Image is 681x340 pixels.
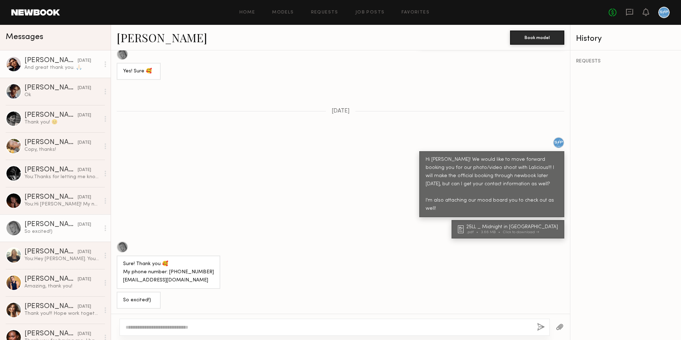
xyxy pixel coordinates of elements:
div: History [576,35,675,43]
button: Book model [510,31,564,45]
div: [DATE] [78,57,91,64]
div: [PERSON_NAME] [24,194,78,201]
div: [DATE] [78,276,91,283]
div: .pdf [466,230,481,234]
div: 25LL _ Midnight in [GEOGRAPHIC_DATA] [466,225,560,230]
div: [PERSON_NAME] [24,112,78,119]
div: [DATE] [78,221,91,228]
div: [PERSON_NAME] [24,57,78,64]
div: Copy, thanks! [24,146,100,153]
div: Amazing, thank you! [24,283,100,290]
a: [PERSON_NAME] [117,30,207,45]
div: Yes! Sure 🥰 [123,67,154,76]
div: [DATE] [78,167,91,174]
div: [PERSON_NAME] [24,248,78,256]
div: [PERSON_NAME] [24,276,78,283]
span: [DATE] [332,108,350,114]
div: [DATE] [78,331,91,338]
div: [DATE] [78,112,91,119]
div: REQUESTS [576,59,675,64]
div: 3.66 MB [481,230,503,234]
div: So excited!) [123,296,154,305]
div: You: Hey [PERSON_NAME]. Your schedule is probably packed, so I hope you get to see these messages... [24,256,100,262]
div: [PERSON_NAME] [24,303,78,310]
a: Favorites [402,10,430,15]
div: [DATE] [78,194,91,201]
div: Thank you!!! Hope work together again 💘 [24,310,100,317]
div: You: Hi [PERSON_NAME]! My name's [PERSON_NAME] and I'm the production coordinator at [PERSON_NAME... [24,201,100,208]
a: Job Posts [355,10,385,15]
div: [DATE] [78,303,91,310]
div: [PERSON_NAME] [24,330,78,338]
div: And great thank you. 🙏🏻 [24,64,100,71]
div: Click to download [503,230,539,234]
div: [PERSON_NAME] [24,166,78,174]
div: Sure! Thank you 🥰 My phone number: [PHONE_NUMBER] [EMAIL_ADDRESS][DOMAIN_NAME] [123,260,214,285]
a: Home [239,10,255,15]
a: 25LL _ Midnight in [GEOGRAPHIC_DATA].pdf3.66 MBClick to download [458,225,560,234]
a: Models [272,10,294,15]
div: [DATE] [78,85,91,92]
div: [PERSON_NAME] [24,84,78,92]
span: Messages [6,33,43,41]
div: [PERSON_NAME] [24,221,78,228]
div: So excited!) [24,228,100,235]
div: Thank you! 😊 [24,119,100,126]
div: Hi [PERSON_NAME]! We would like to move forward booking you for our photo/video shoot with Lalici... [426,156,558,213]
a: Requests [311,10,338,15]
div: [DATE] [78,139,91,146]
div: You: Thanks for letting me know! We are set for the 24th, so that's okay. Appreciate it and good ... [24,174,100,180]
div: [DATE] [78,249,91,256]
a: Book model [510,34,564,40]
div: Ok [24,92,100,98]
div: [PERSON_NAME] [24,139,78,146]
